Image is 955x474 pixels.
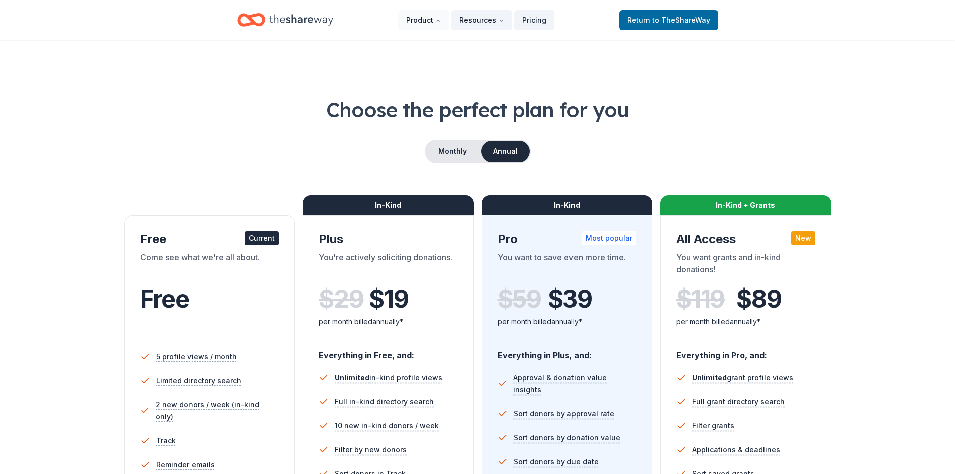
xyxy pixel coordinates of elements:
[40,96,915,124] h1: Choose the perfect plan for you
[692,373,727,382] span: Unlimited
[156,399,279,423] span: 2 new donors / week (in-kind only)
[627,14,710,26] span: Return
[660,195,831,215] div: In-Kind + Grants
[319,231,458,247] div: Plus
[398,8,554,32] nav: Main
[513,372,636,396] span: Approval & donation value insights
[482,195,653,215] div: In-Kind
[652,16,710,24] span: to TheShareWay
[514,408,614,420] span: Sort donors by approval rate
[335,444,407,456] span: Filter by new donors
[514,10,554,30] a: Pricing
[335,420,439,432] span: 10 new in-kind donors / week
[140,251,279,279] div: Come see what we're all about.
[692,373,793,382] span: grant profile views
[498,231,637,247] div: Pro
[451,10,512,30] button: Resources
[369,285,408,313] span: $ 19
[398,10,449,30] button: Product
[514,456,599,468] span: Sort donors by due date
[319,315,458,328] div: per month billed annually*
[319,341,458,362] div: Everything in Free, and:
[245,231,279,245] div: Current
[692,396,785,408] span: Full grant directory search
[335,373,369,382] span: Unlimited
[156,375,241,387] span: Limited directory search
[156,459,215,471] span: Reminder emails
[514,432,620,444] span: Sort donors by donation value
[498,251,637,279] div: You want to save even more time.
[619,10,718,30] a: Returnto TheShareWay
[303,195,474,215] div: In-Kind
[676,341,815,362] div: Everything in Pro, and:
[498,315,637,328] div: per month billed annually*
[736,285,781,313] span: $ 89
[676,315,815,328] div: per month billed annually*
[692,444,780,456] span: Applications & deadlines
[498,341,637,362] div: Everything in Plus, and:
[481,141,530,162] button: Annual
[676,251,815,279] div: You want grants and in-kind donations!
[156,351,237,363] span: 5 profile views / month
[692,420,734,432] span: Filter grants
[548,285,592,313] span: $ 39
[319,251,458,279] div: You're actively soliciting donations.
[156,435,176,447] span: Track
[140,284,189,314] span: Free
[791,231,815,245] div: New
[237,8,333,32] a: Home
[335,373,442,382] span: in-kind profile views
[676,231,815,247] div: All Access
[335,396,434,408] span: Full in-kind directory search
[140,231,279,247] div: Free
[582,231,636,245] div: Most popular
[426,141,479,162] button: Monthly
